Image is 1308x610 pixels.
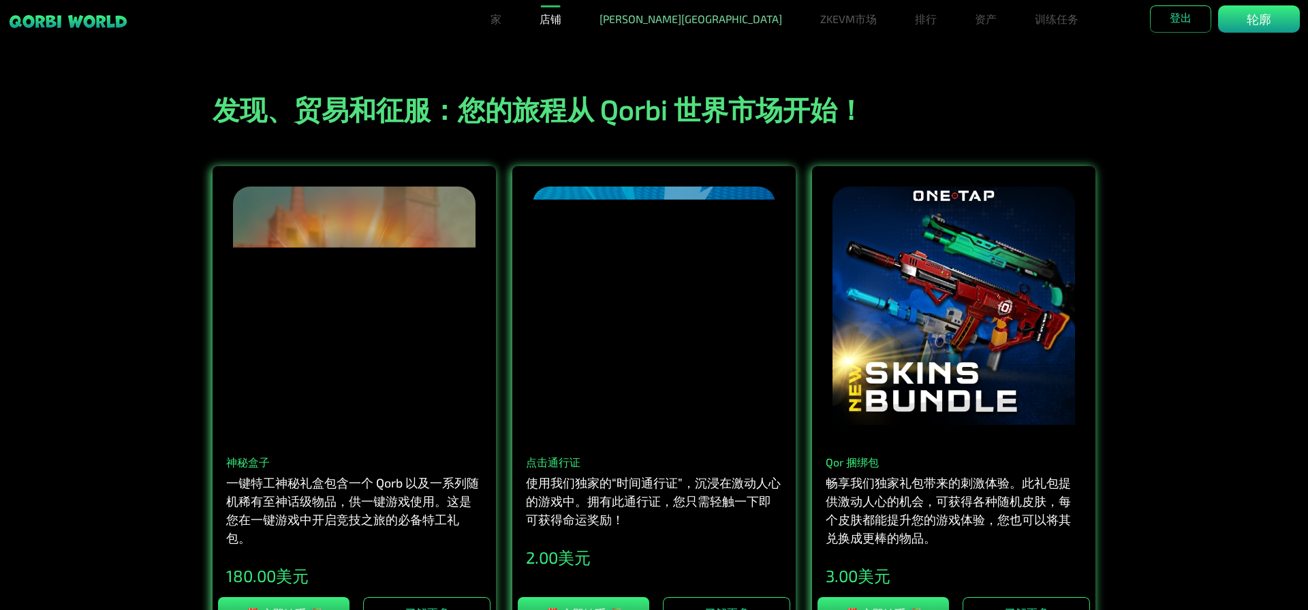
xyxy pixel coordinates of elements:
[594,5,788,33] a: [PERSON_NAME][GEOGRAPHIC_DATA]
[485,5,507,33] a: 家
[858,566,890,585] font: 美元
[226,455,270,468] font: 神秘盒子
[1029,5,1084,33] a: 训练任务
[226,475,479,545] font: 一键特工神秘礼盒包含一个 Qorb 以及一系列随机稀有至神话级物品，供一键游戏使用。这是您在一键游戏中开启竞技之旅的必备特工礼包。
[534,5,567,33] a: 店铺
[826,455,879,468] font: Qor 捆绑包
[213,93,865,125] font: 发现、贸易和征服：您的旅程从 Qorbi 世界市场开始！
[915,12,937,25] font: 排行
[826,475,1071,545] font: 畅享我们独家礼包带来的刺激体验。此礼包提供激动人心的机会，可获得各种随机皮肤，每个皮肤都能提升您的游戏体验，您也可以将其兑换成更棒的物品。
[815,5,882,33] a: ZKEVM市场
[820,12,877,25] font: ZKEVM市场
[558,547,591,567] font: 美元
[1247,12,1271,27] font: 轮廓
[526,475,781,527] font: 使用我们独家的“时间通行证”，沉浸在激动人心的游戏中。拥有此通行证，您只需轻触一下即可获得命运奖励！
[540,12,561,25] font: 店铺
[276,566,309,585] font: 美元
[909,5,942,33] a: 排行
[1035,12,1078,25] font: 训练任务
[490,12,501,25] font: 家
[599,12,782,25] font: [PERSON_NAME][GEOGRAPHIC_DATA]
[8,14,128,29] img: 粘性品牌标识
[526,455,580,468] font: 点击通行证
[975,12,997,25] font: 资产
[226,566,276,585] font: 180.00
[969,5,1002,33] a: 资产
[1150,5,1211,33] button: 登出
[526,547,558,567] font: 2.00
[826,566,858,585] font: 3.00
